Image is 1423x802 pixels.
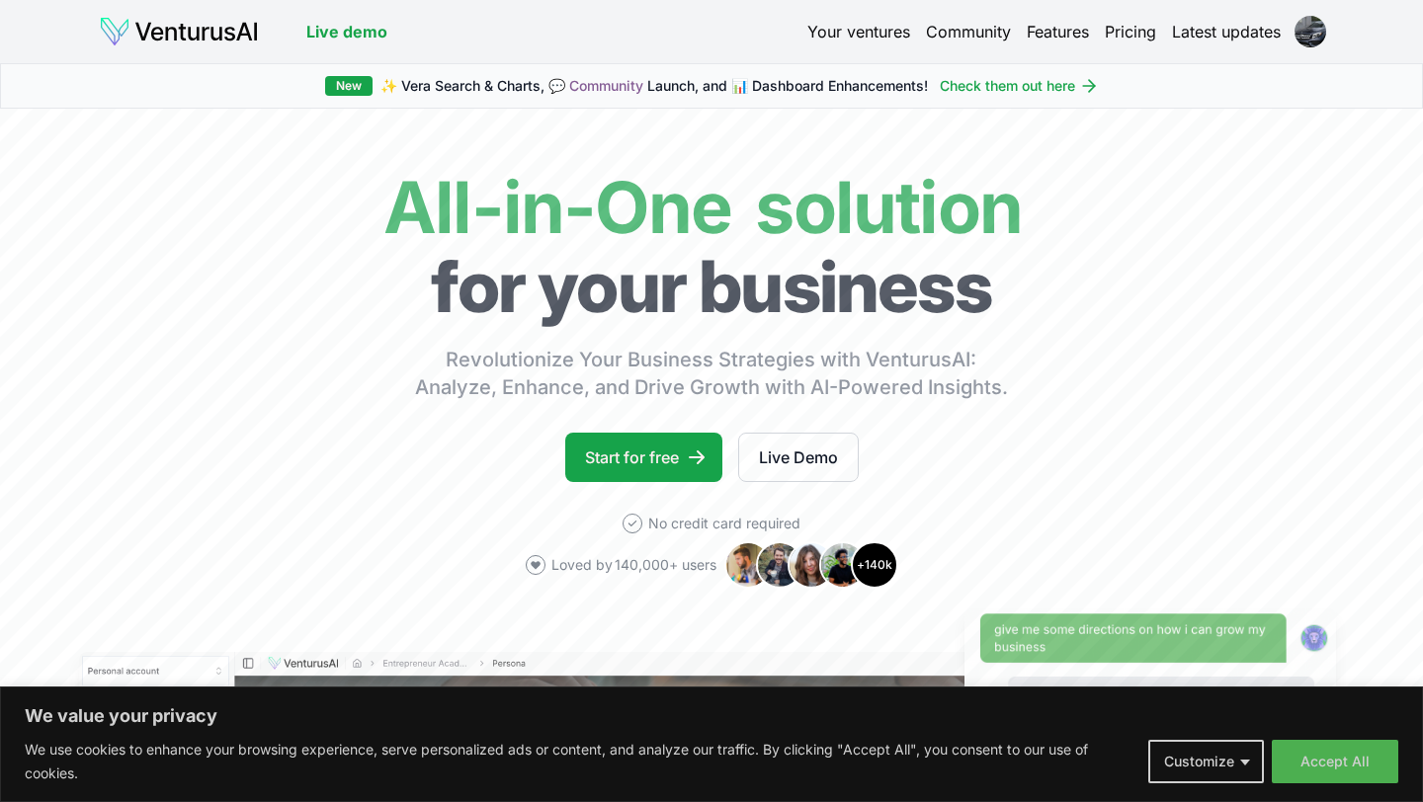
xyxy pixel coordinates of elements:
a: Latest updates [1172,20,1281,43]
button: Customize [1148,740,1264,783]
a: Your ventures [807,20,910,43]
button: Accept All [1272,740,1398,783]
a: Start for free [565,433,722,482]
img: logo [99,16,259,47]
a: Check them out here [940,76,1099,96]
div: New [325,76,373,96]
a: Pricing [1105,20,1156,43]
img: Avatar 4 [819,541,867,589]
img: ACg8ocJEJCTA4jcWB5wVj0Yx_1vEnYIHNDWvfjC8jE67lnYrrfm6l1nN=s96-c [1295,16,1326,47]
img: Avatar 2 [756,541,803,589]
img: Avatar 3 [788,541,835,589]
a: Live Demo [738,433,859,482]
img: Avatar 1 [724,541,772,589]
span: ✨ Vera Search & Charts, 💬 Launch, and 📊 Dashboard Enhancements! [380,76,928,96]
p: We use cookies to enhance your browsing experience, serve personalized ads or content, and analyz... [25,738,1133,785]
a: Live demo [306,20,387,43]
a: Community [926,20,1011,43]
a: Community [569,77,643,94]
p: We value your privacy [25,704,1398,728]
a: Features [1027,20,1089,43]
